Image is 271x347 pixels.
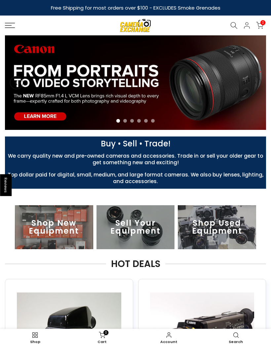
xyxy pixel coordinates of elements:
span: Cart [72,340,133,344]
span: 0 [103,330,108,335]
li: Page dot 1 [116,119,120,123]
a: Shop [2,330,69,345]
li: Page dot 3 [130,119,134,123]
span: 0 [260,20,265,25]
li: Page dot 2 [123,119,127,123]
p: Buy • Sell • Trade! [2,140,269,147]
span: Account [139,340,199,344]
span: Shop [5,340,65,344]
span: Search [206,340,266,344]
a: 0 [256,22,263,29]
li: Page dot 4 [137,119,141,123]
span: HOT DEALS [106,259,165,269]
a: Search [203,330,270,345]
a: Account [135,330,203,345]
button: Previous [10,76,23,89]
button: Next [248,76,261,89]
p: We carry quality new and pre-owned cameras and accessories. Trade in or sell your older gear to g... [2,153,269,166]
li: Page dot 5 [144,119,148,123]
strong: Free Shipping for most orders over $100 - EXCLUDES Smoke Grenades [51,4,220,11]
p: Top dollar paid for digital, small, medium, and large format cameras. We also buy lenses, lightin... [2,172,269,185]
li: Page dot 6 [151,119,155,123]
a: 0 Cart [69,330,136,345]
